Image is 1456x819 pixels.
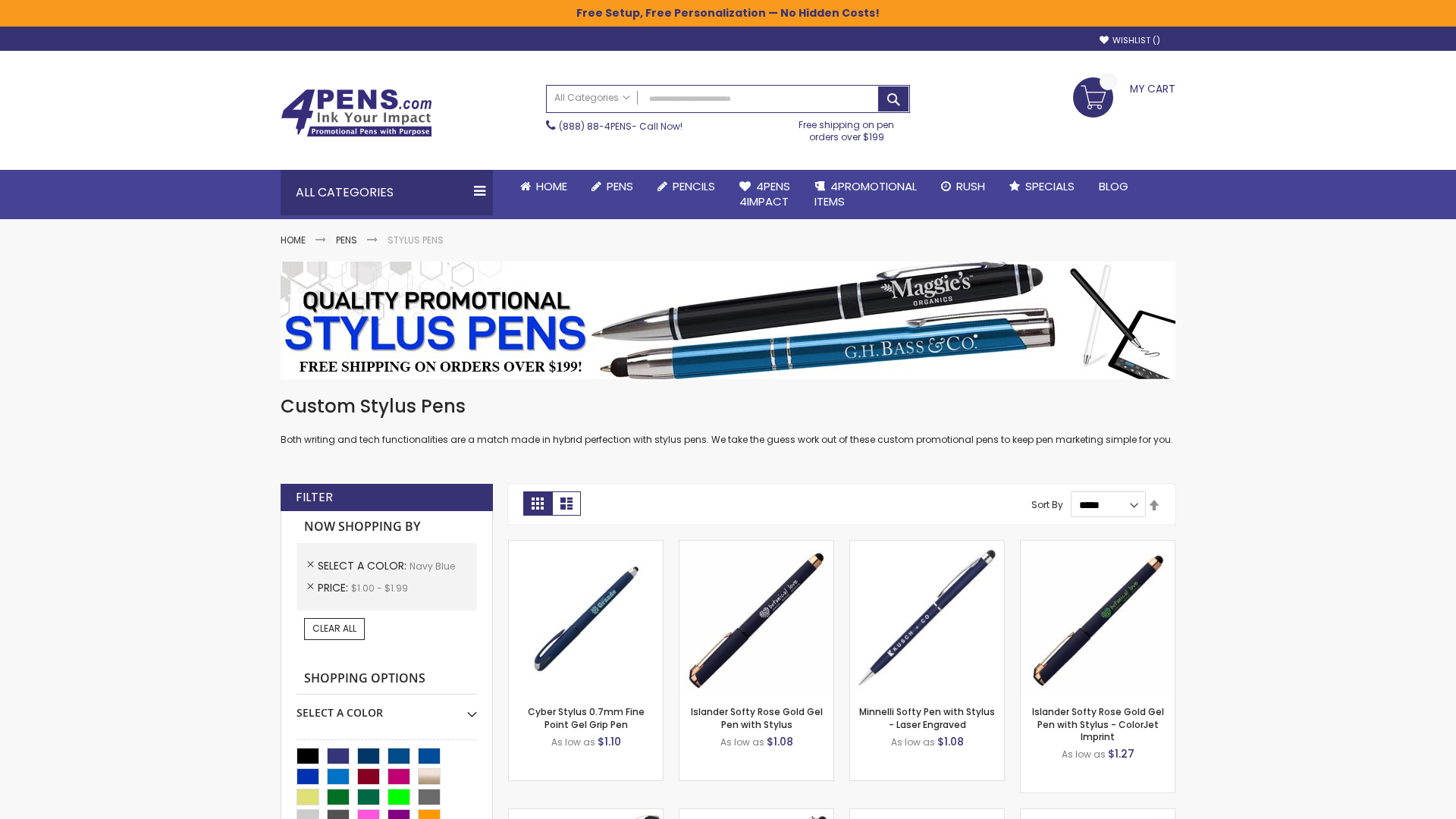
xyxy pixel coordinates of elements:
span: Rush [956,178,985,194]
span: $1.00 - $1.99 [351,582,408,595]
a: Home [508,170,579,203]
span: Clear All [312,622,356,635]
span: - Call Now! [559,120,682,133]
a: Cyber Stylus 0.7mm Fine Point Gel Grip Pen-Navy Blue [509,540,663,553]
a: Islander Softy Rose Gold Gel Pen with Stylus - ColorJet Imprint-Navy Blue [1021,540,1175,553]
span: Navy Blue [409,560,455,573]
span: 4Pens 4impact [739,178,790,209]
span: 4PROMOTIONAL ITEMS [814,178,917,209]
img: Islander Softy Rose Gold Gel Pen with Stylus - ColorJet Imprint-Navy Blue [1021,541,1175,695]
a: (888) 88-4PENS [559,120,632,133]
a: 4Pens4impact [727,170,802,219]
span: $1.10 [598,734,621,749]
span: $1.08 [937,734,964,749]
span: As low as [551,736,595,748]
span: $1.27 [1108,746,1134,761]
span: Select A Color [318,558,409,573]
span: Blog [1099,178,1128,194]
img: 4Pens Custom Pens and Promotional Products [281,89,432,137]
span: Specials [1025,178,1075,194]
a: Pencils [645,170,727,203]
span: As low as [1062,748,1106,761]
div: Select A Color [297,695,477,720]
a: Home [281,234,306,246]
span: Pens [607,178,633,194]
strong: Stylus Pens [388,234,444,246]
span: As low as [891,736,935,748]
a: 4PROMOTIONALITEMS [802,170,929,219]
a: Islander Softy Rose Gold Gel Pen with Stylus-Navy Blue [679,540,833,553]
a: Pens [579,170,645,203]
strong: Shopping Options [297,663,477,695]
a: Rush [929,170,997,203]
img: Minnelli Softy Pen with Stylus - Laser Engraved-Navy Blue [850,541,1004,695]
strong: Filter [296,489,333,506]
a: Blog [1087,170,1141,203]
span: $1.08 [767,734,793,749]
a: Specials [997,170,1087,203]
a: Clear All [304,618,365,639]
strong: Now Shopping by [297,511,477,543]
strong: Grid [523,491,552,516]
div: Both writing and tech functionalities are a match made in hybrid perfection with stylus pens. We ... [281,394,1175,447]
a: Pens [336,234,357,246]
span: All Categories [554,92,630,104]
div: Free shipping on pen orders over $199 [783,113,911,143]
div: All Categories [281,170,493,215]
a: All Categories [547,86,638,111]
span: Home [536,178,567,194]
label: Sort By [1031,498,1063,511]
a: Islander Softy Rose Gold Gel Pen with Stylus - ColorJet Imprint [1032,705,1164,742]
a: Minnelli Softy Pen with Stylus - Laser Engraved-Navy Blue [850,540,1004,553]
span: Price [318,580,351,595]
img: Islander Softy Rose Gold Gel Pen with Stylus-Navy Blue [679,541,833,695]
a: Cyber Stylus 0.7mm Fine Point Gel Grip Pen [528,705,645,730]
a: Islander Softy Rose Gold Gel Pen with Stylus [691,705,823,730]
h1: Custom Stylus Pens [281,394,1175,419]
a: Wishlist [1100,35,1160,46]
span: Pencils [673,178,715,194]
a: Minnelli Softy Pen with Stylus - Laser Engraved [859,705,995,730]
img: Stylus Pens [281,262,1175,379]
span: As low as [720,736,764,748]
img: Cyber Stylus 0.7mm Fine Point Gel Grip Pen-Navy Blue [509,541,663,695]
